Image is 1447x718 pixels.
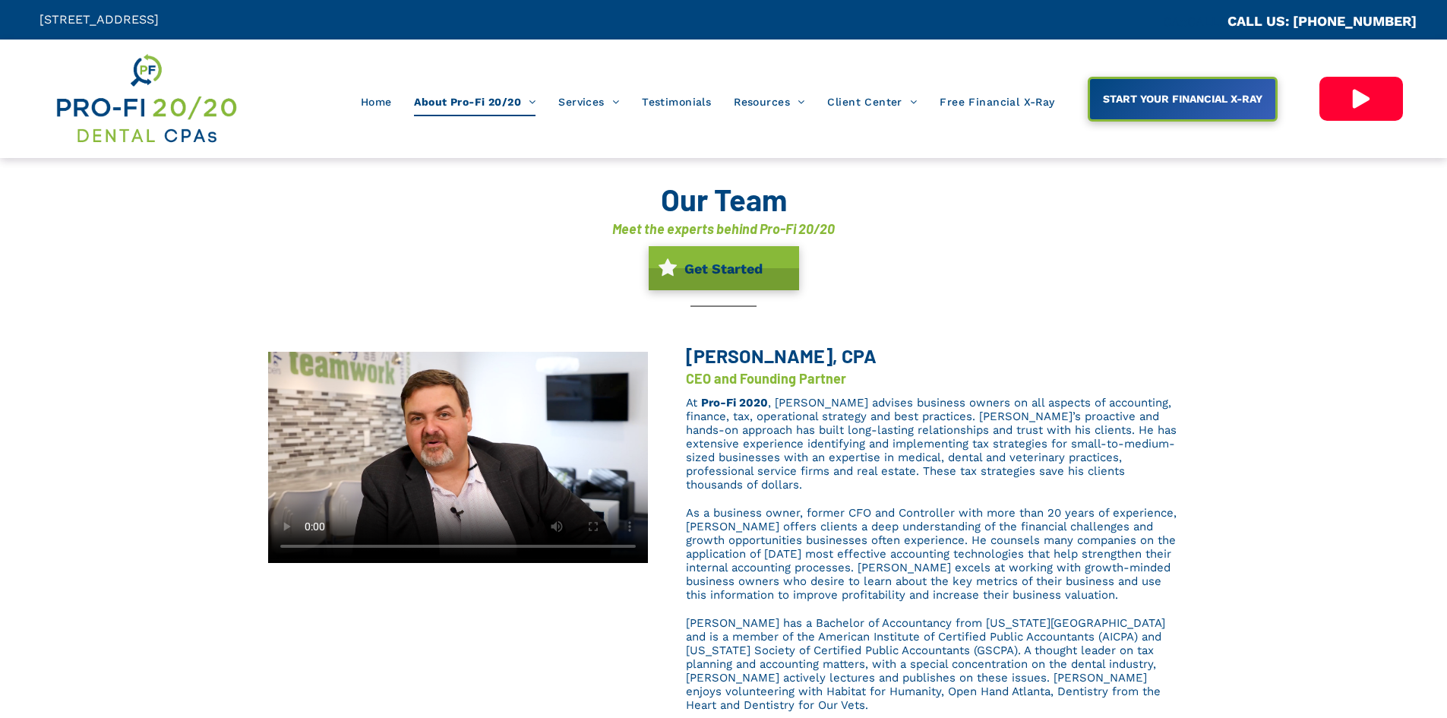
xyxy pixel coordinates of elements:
span: [STREET_ADDRESS] [39,12,159,27]
a: Testimonials [630,87,722,116]
font: CEO and Founding Partner [686,370,846,387]
span: As a business owner, former CFO and Controller with more than 20 years of experience, [PERSON_NAM... [686,506,1177,602]
a: Pro-Fi 2020 [701,396,768,410]
a: START YOUR FINANCIAL X-RAY [1088,77,1278,122]
a: CALL US: [PHONE_NUMBER] [1227,13,1417,29]
a: Client Center [816,87,928,116]
font: Meet the experts behind Pro-Fi 20/20 [612,220,835,237]
a: Get Started [649,246,799,290]
a: Services [547,87,630,116]
a: Resources [722,87,816,116]
a: Home [349,87,403,116]
font: Our Team [661,181,787,217]
span: Get Started [679,253,768,284]
span: At [686,396,697,410]
a: Free Financial X-Ray [928,87,1066,116]
span: [PERSON_NAME], CPA [686,344,877,367]
img: Get Dental CPA Consulting, Bookkeeping, & Bank Loans [54,51,238,147]
a: About Pro-Fi 20/20 [403,87,547,116]
span: [PERSON_NAME] has a Bachelor of Accountancy from [US_STATE][GEOGRAPHIC_DATA] and is a member of t... [686,616,1165,712]
span: , [PERSON_NAME] advises business owners on all aspects of accounting, finance, tax, operational s... [686,396,1177,492]
span: START YOUR FINANCIAL X-RAY [1098,85,1268,112]
span: CA::CALLC [1163,14,1227,29]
